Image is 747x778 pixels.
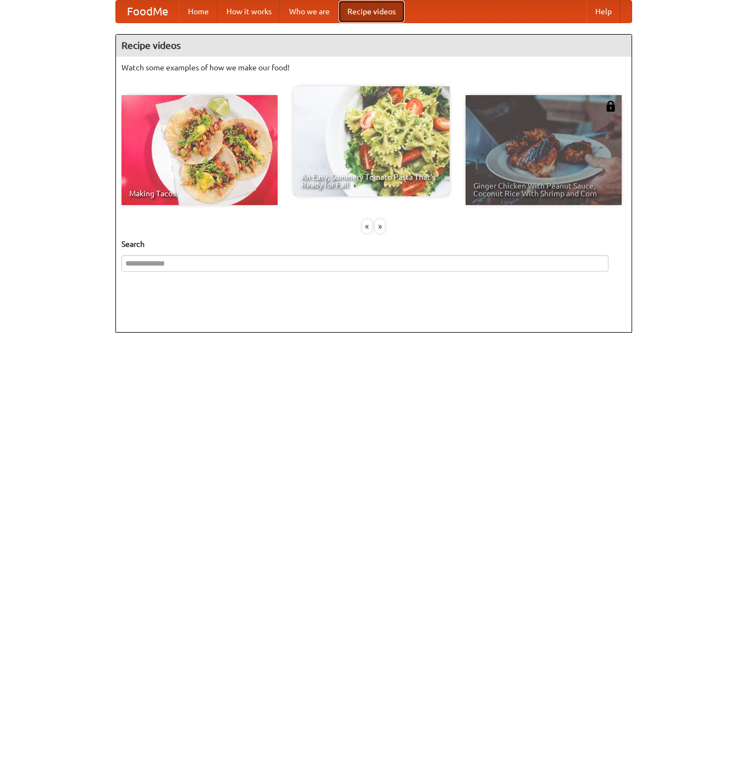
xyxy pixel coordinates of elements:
div: » [375,219,385,233]
img: 483408.png [605,101,616,112]
a: Who we are [280,1,339,23]
a: Making Tacos [121,95,278,205]
a: FoodMe [116,1,179,23]
div: « [362,219,372,233]
h4: Recipe videos [116,35,632,57]
a: How it works [218,1,280,23]
span: Making Tacos [129,190,270,197]
a: Help [586,1,621,23]
p: Watch some examples of how we make our food! [121,62,626,73]
a: An Easy, Summery Tomato Pasta That's Ready for Fall [294,86,450,196]
h5: Search [121,239,626,250]
a: Recipe videos [339,1,405,23]
span: An Easy, Summery Tomato Pasta That's Ready for Fall [301,173,442,189]
a: Home [179,1,218,23]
